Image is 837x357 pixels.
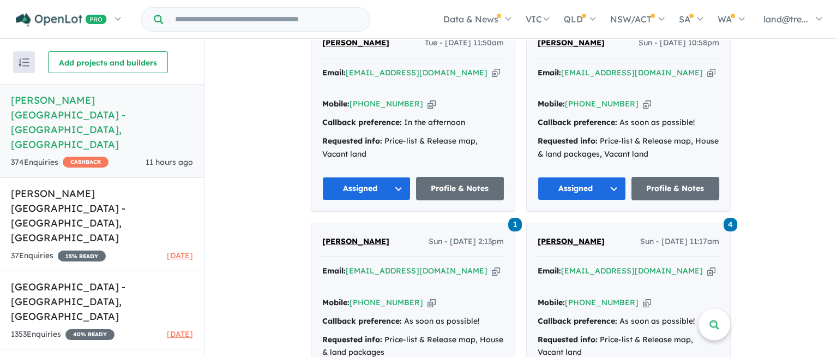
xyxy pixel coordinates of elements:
span: [DATE] [167,329,193,339]
div: As soon as possible! [322,315,504,328]
span: Sun - [DATE] 10:58pm [639,37,719,50]
span: 4 [724,218,737,231]
strong: Callback preference: [322,117,402,127]
strong: Email: [538,68,561,78]
span: [PERSON_NAME] [322,236,389,246]
strong: Mobile: [322,297,350,307]
strong: Email: [322,68,346,78]
h5: [PERSON_NAME] [GEOGRAPHIC_DATA] - [GEOGRAPHIC_DATA] , [GEOGRAPHIC_DATA] [11,186,193,245]
div: Price-list & Release map, House & land packages, Vacant land [538,135,719,161]
a: [EMAIL_ADDRESS][DOMAIN_NAME] [561,68,703,78]
a: [PERSON_NAME] [322,37,389,50]
a: [EMAIL_ADDRESS][DOMAIN_NAME] [346,266,487,276]
span: Tue - [DATE] 11:50am [425,37,504,50]
span: [DATE] [167,251,193,260]
span: 15 % READY [58,251,106,261]
a: 4 [724,216,737,231]
a: [PHONE_NUMBER] [565,99,639,109]
span: 1 [508,218,522,231]
button: Assigned [322,177,411,200]
strong: Callback preference: [322,316,402,326]
span: 11 hours ago [146,157,193,167]
button: Copy [427,297,436,308]
strong: Mobile: [322,99,350,109]
strong: Requested info: [322,136,382,146]
button: Copy [707,67,715,79]
a: [EMAIL_ADDRESS][DOMAIN_NAME] [346,68,487,78]
button: Copy [492,67,500,79]
span: 40 % READY [65,329,115,340]
h5: [GEOGRAPHIC_DATA] - [GEOGRAPHIC_DATA] , [GEOGRAPHIC_DATA] [11,279,193,324]
div: 37 Enquir ies [11,249,106,263]
strong: Requested info: [538,335,598,344]
a: Profile & Notes [416,177,504,200]
span: Sun - [DATE] 2:13pm [429,235,504,248]
div: In the afternoon [322,116,504,129]
div: 374 Enquir ies [11,156,109,169]
button: Copy [643,297,651,308]
div: As soon as possible! [538,315,719,328]
strong: Email: [538,266,561,276]
span: [PERSON_NAME] [538,236,605,246]
div: As soon as possible! [538,116,719,129]
img: sort.svg [19,58,29,67]
a: [EMAIL_ADDRESS][DOMAIN_NAME] [561,266,703,276]
strong: Mobile: [538,297,565,307]
span: land@tre... [763,14,808,25]
strong: Callback preference: [538,316,617,326]
button: Assigned [538,177,626,200]
a: [PERSON_NAME] [322,235,389,248]
strong: Email: [322,266,346,276]
a: [PHONE_NUMBER] [350,99,423,109]
div: Price-list & Release map, Vacant land [322,135,504,161]
span: CASHBACK [63,157,109,168]
input: Try estate name, suburb, builder or developer [165,8,368,31]
button: Copy [707,265,715,277]
button: Copy [427,98,436,110]
a: [PHONE_NUMBER] [565,297,639,307]
button: Add projects and builders [48,51,168,73]
a: [PHONE_NUMBER] [350,297,423,307]
a: [PERSON_NAME] [538,37,605,50]
a: [PERSON_NAME] [538,235,605,248]
img: Openlot PRO Logo White [16,13,107,27]
button: Copy [492,265,500,277]
span: [PERSON_NAME] [322,38,389,47]
span: Sun - [DATE] 11:17am [640,235,719,248]
strong: Requested info: [322,335,382,344]
div: 1353 Enquir ies [11,328,115,341]
strong: Requested info: [538,136,598,146]
strong: Callback preference: [538,117,617,127]
a: Profile & Notes [631,177,720,200]
span: [PERSON_NAME] [538,38,605,47]
h5: [PERSON_NAME][GEOGRAPHIC_DATA] - [GEOGRAPHIC_DATA] , [GEOGRAPHIC_DATA] [11,93,193,152]
strong: Mobile: [538,99,565,109]
a: 1 [508,216,522,231]
button: Copy [643,98,651,110]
